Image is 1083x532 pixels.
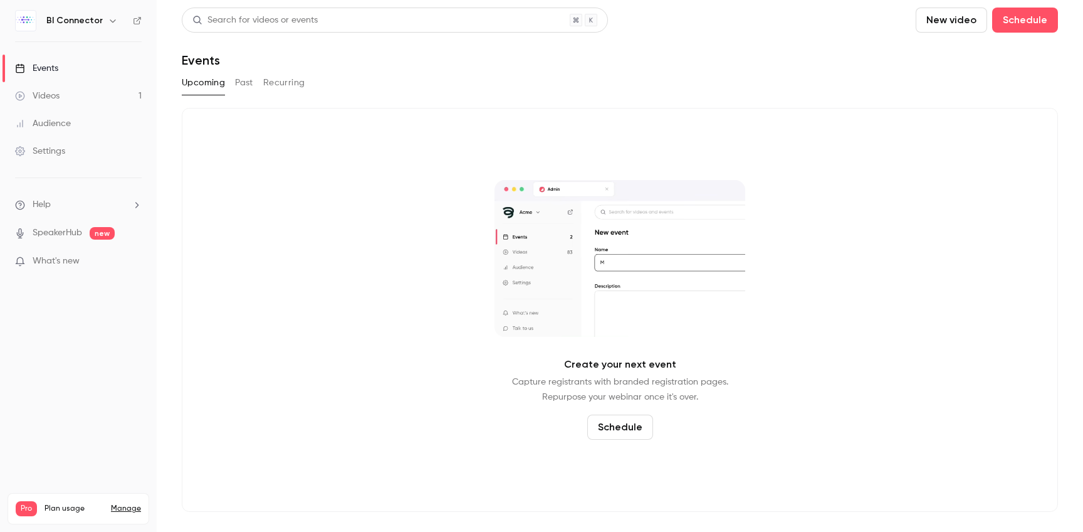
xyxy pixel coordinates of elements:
[15,62,58,75] div: Events
[90,227,115,240] span: new
[33,255,80,268] span: What's new
[46,14,103,27] h6: BI Connector
[15,198,142,211] li: help-dropdown-opener
[235,73,253,93] button: Past
[33,226,82,240] a: SpeakerHub
[15,145,65,157] div: Settings
[512,375,728,405] p: Capture registrants with branded registration pages. Repurpose your webinar once it's over.
[111,504,141,514] a: Manage
[263,73,305,93] button: Recurring
[992,8,1058,33] button: Schedule
[44,504,103,514] span: Plan usage
[916,8,987,33] button: New video
[15,117,71,130] div: Audience
[16,11,36,31] img: BI Connector
[16,501,37,516] span: Pro
[564,357,676,372] p: Create your next event
[182,53,220,68] h1: Events
[587,415,653,440] button: Schedule
[192,14,318,27] div: Search for videos or events
[33,198,51,211] span: Help
[15,90,60,102] div: Videos
[182,73,225,93] button: Upcoming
